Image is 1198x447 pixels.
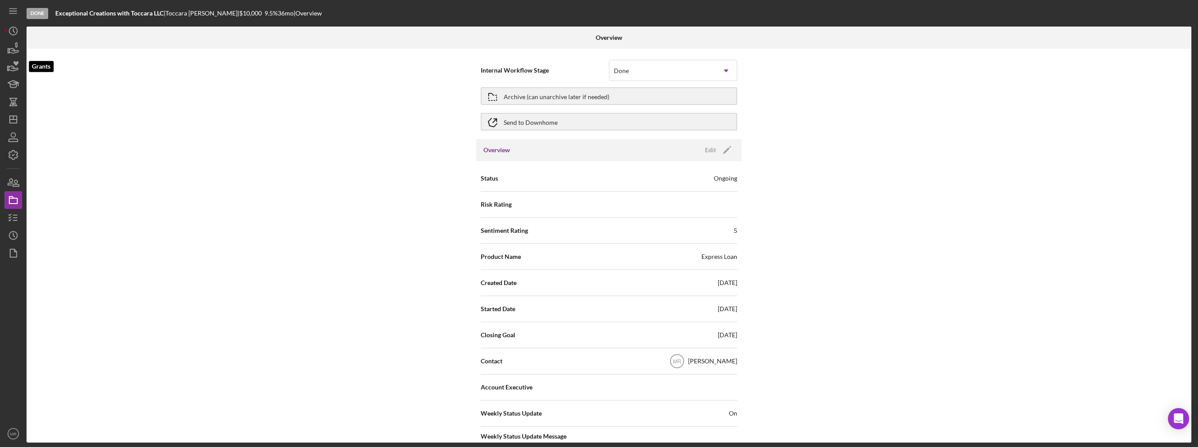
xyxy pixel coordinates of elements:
[714,174,737,183] div: Ongoing
[596,34,622,41] b: Overview
[734,226,737,235] div: 5
[27,8,48,19] div: Done
[718,304,737,313] div: [DATE]
[264,10,278,17] div: 9.5 %
[481,409,542,418] span: Weekly Status Update
[294,10,322,17] div: | Overview
[688,357,737,366] div: [PERSON_NAME]
[483,146,510,154] h3: Overview
[673,358,681,365] text: MR
[701,252,737,261] div: Express Loan
[55,9,164,17] b: Exceptional Creations with Toccara LLC
[504,114,558,130] div: Send to Downhome
[481,383,532,392] span: Account Executive
[1168,408,1189,429] div: Open Intercom Messenger
[55,10,165,17] div: |
[718,331,737,339] div: [DATE]
[481,278,517,287] span: Created Date
[481,252,521,261] span: Product Name
[481,113,737,131] button: Send to Downhome
[10,432,17,436] text: MR
[481,432,737,441] span: Weekly Status Update Message
[481,331,515,339] span: Closing Goal
[481,226,528,235] span: Sentiment Rating
[4,425,22,443] button: MR
[729,409,737,418] span: On
[481,200,512,209] span: Risk Rating
[705,143,716,157] div: Edit
[614,67,629,74] div: Done
[481,304,515,313] span: Started Date
[278,10,294,17] div: 36 mo
[700,143,735,157] button: Edit
[481,174,498,183] span: Status
[481,66,609,75] span: Internal Workflow Stage
[165,10,239,17] div: Toccara [PERSON_NAME] |
[239,10,264,17] div: $10,000
[718,278,737,287] div: [DATE]
[481,87,737,105] button: Archive (can unarchive later if needed)
[504,88,609,104] div: Archive (can unarchive later if needed)
[481,357,502,366] span: Contact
